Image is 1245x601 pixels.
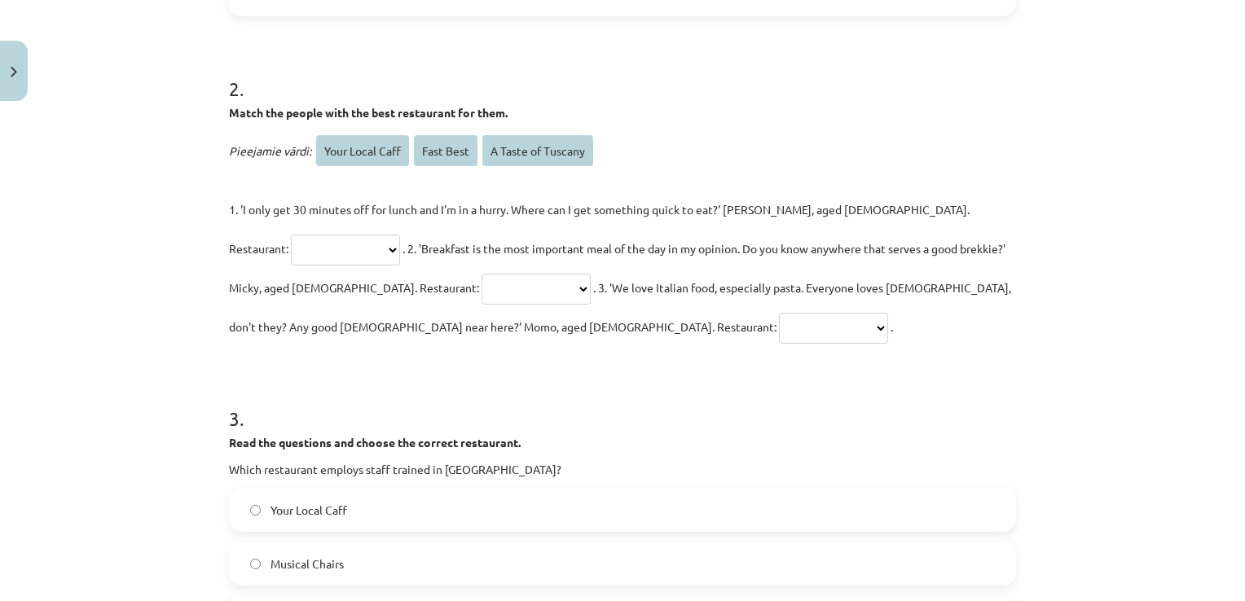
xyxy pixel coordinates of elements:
[229,49,1016,99] h1: 2 .
[229,202,970,256] span: 1. 'I only get 30 minutes off for lunch and I'm in a hurry. Where can I get something quick to ea...
[229,241,1005,295] span: . 2. 'Breakfast is the most important meal of the day in my opinion. Do you know anywhere that se...
[271,555,344,572] span: Musical Chairs
[250,505,261,515] input: Your Local Caff
[229,280,1011,334] span: . 3. 'We love Italian food, especially pasta. Everyone loves [DEMOGRAPHIC_DATA], don't they? Any ...
[229,143,311,158] span: Pieejamie vārdi:
[11,67,17,77] img: icon-close-lesson-0947bae3869378f0d4975bcd49f059093ad1ed9edebbc8119c70593378902aed.svg
[229,379,1016,429] h1: 3 .
[271,502,347,519] span: Your Local Caff
[229,105,508,120] strong: Match the people with the best restaurant for them.
[414,135,477,166] span: Fast Best
[316,135,409,166] span: Your Local Caff
[229,461,1016,478] p: Which restaurant employs staff trained in [GEOGRAPHIC_DATA]?
[229,435,521,450] strong: Read the questions and choose the correct restaurant.
[482,135,593,166] span: A Taste of Tuscany
[250,559,261,569] input: Musical Chairs
[891,319,893,334] span: .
